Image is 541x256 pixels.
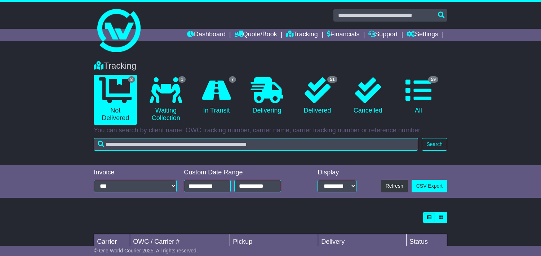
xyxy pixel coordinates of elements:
button: Search [422,138,447,151]
td: OWC / Carrier # [130,234,230,250]
button: Refresh [381,180,408,192]
a: CSV Export [412,180,447,192]
div: Invoice [94,169,177,177]
span: 1 [178,76,186,83]
a: Tracking [286,29,318,41]
td: Pickup [230,234,318,250]
a: Cancelled [346,75,390,117]
a: 8 Not Delivered [94,75,137,125]
a: Quote/Book [235,29,277,41]
a: Support [368,29,398,41]
span: 7 [229,76,236,83]
span: 59 [428,76,438,83]
a: Dashboard [187,29,226,41]
td: Carrier [94,234,130,250]
a: 1 Waiting Collection [144,75,187,125]
a: 51 Delivered [296,75,339,117]
a: Settings [407,29,438,41]
a: 59 All [397,75,440,117]
a: Financials [327,29,360,41]
a: 7 In Transit [195,75,238,117]
td: Delivery [318,234,407,250]
p: You can search by client name, OWC tracking number, carrier name, carrier tracking number or refe... [94,127,447,134]
a: Delivering [245,75,288,117]
div: Custom Date Range [184,169,297,177]
div: Tracking [90,61,451,71]
span: 51 [327,76,337,83]
span: © One World Courier 2025. All rights reserved. [94,248,198,253]
td: Status [407,234,447,250]
span: 8 [128,76,136,83]
div: Display [318,169,356,177]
